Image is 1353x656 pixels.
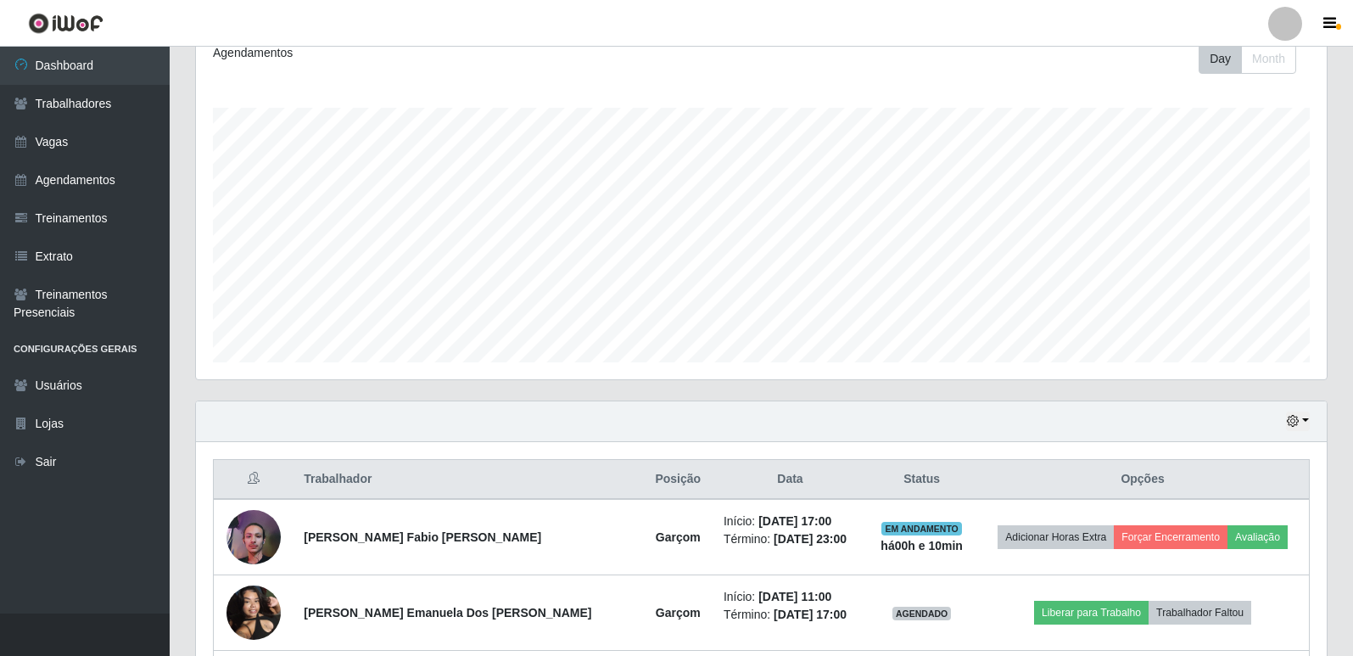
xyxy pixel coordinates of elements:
[713,460,867,500] th: Data
[1199,44,1242,74] button: Day
[1227,525,1288,549] button: Avaliação
[294,460,642,500] th: Trabalhador
[304,606,591,620] strong: [PERSON_NAME] Emanuela Dos [PERSON_NAME]
[643,460,713,500] th: Posição
[724,530,857,548] li: Término:
[881,522,962,535] span: EM ANDAMENTO
[1241,44,1296,74] button: Month
[213,44,655,62] div: Agendamentos
[774,532,847,546] time: [DATE] 23:00
[976,460,1309,500] th: Opções
[656,530,701,544] strong: Garçom
[758,514,831,528] time: [DATE] 17:00
[1199,44,1296,74] div: First group
[28,13,103,34] img: CoreUI Logo
[724,588,857,606] li: Início:
[1199,44,1310,74] div: Toolbar with button groups
[226,501,281,574] img: 1737159671369.jpeg
[724,513,857,530] li: Início:
[1034,601,1149,625] button: Liberar para Trabalho
[226,576,281,648] img: 1751813070616.jpeg
[774,608,847,621] time: [DATE] 17:00
[656,606,701,620] strong: Garçom
[892,607,952,620] span: AGENDADO
[758,590,831,603] time: [DATE] 11:00
[998,525,1114,549] button: Adicionar Horas Extra
[881,539,963,552] strong: há 00 h e 10 min
[724,606,857,624] li: Término:
[304,530,541,544] strong: [PERSON_NAME] Fabio [PERSON_NAME]
[867,460,976,500] th: Status
[1149,601,1251,625] button: Trabalhador Faltou
[1114,525,1227,549] button: Forçar Encerramento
